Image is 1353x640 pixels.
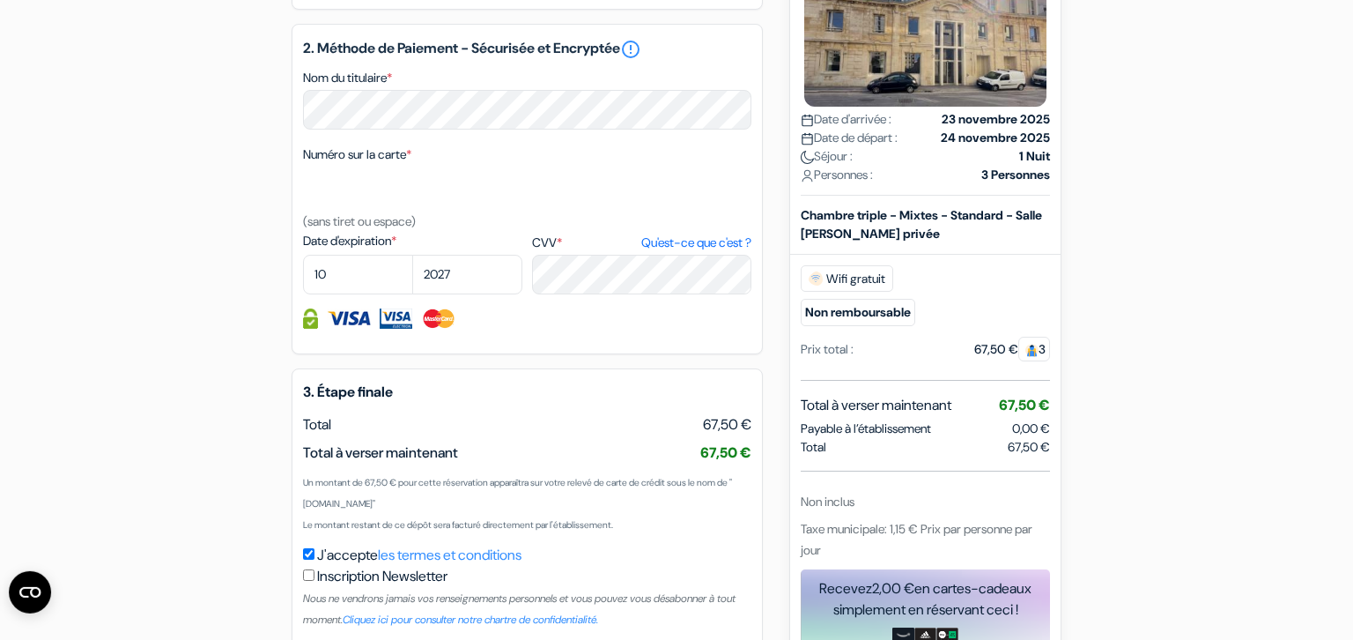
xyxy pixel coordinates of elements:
[801,166,873,184] span: Personnes :
[303,443,458,462] span: Total à verser maintenant
[303,145,411,164] label: Numéro sur la carte
[801,578,1050,621] div: Recevez en cartes-cadeaux simplement en réservant ceci !
[1018,337,1050,361] span: 3
[378,546,521,564] a: les termes et conditions
[303,592,736,627] small: Nous ne vendrons jamais vos renseignements personnels et vous pouvez vous désabonner à tout moment.
[801,207,1042,242] b: Chambre triple - Mixtes - Standard - Salle [PERSON_NAME] privée
[641,234,751,252] a: Qu'est-ce que c'est ?
[801,151,814,164] img: moon.svg
[327,309,371,329] img: Visa
[801,420,931,438] span: Payable à l’établissement
[941,129,1050,147] strong: 24 novembre 2025
[9,571,51,614] button: Ouvrir le widget CMP
[981,166,1050,184] strong: 3 Personnes
[421,309,457,329] img: Master Card
[380,309,411,329] img: Visa Electron
[801,299,915,326] small: Non remboursable
[801,114,814,127] img: calendar.svg
[974,340,1050,359] div: 67,50 €
[801,265,893,292] span: Wifi gratuit
[999,396,1050,414] span: 67,50 €
[303,69,392,87] label: Nom du titulaire
[801,395,951,416] span: Total à verser maintenant
[801,493,1050,511] div: Non inclus
[703,414,751,435] span: 67,50 €
[303,415,331,434] span: Total
[801,521,1032,558] span: Taxe municipale: 1,15 € Prix par personne par jour
[1012,420,1050,436] span: 0,00 €
[942,110,1050,129] strong: 23 novembre 2025
[303,383,751,400] h5: 3. Étape finale
[801,340,854,359] div: Prix total :
[620,39,641,60] a: error_outline
[700,443,751,462] span: 67,50 €
[532,234,751,252] label: CVV
[872,579,914,598] span: 2,00 €
[303,232,522,250] label: Date d'expiration
[303,39,751,60] h5: 2. Méthode de Paiement - Sécurisée et Encryptée
[801,129,898,147] span: Date de départ :
[303,213,416,229] small: (sans tiret ou espace)
[303,309,318,329] img: Information de carte de crédit entièrement encryptée et sécurisée
[1019,147,1050,166] strong: 1 Nuit
[801,438,826,457] span: Total
[801,110,891,129] span: Date d'arrivée :
[1008,438,1050,457] span: 67,50 €
[317,566,447,587] label: Inscription Newsletter
[801,132,814,145] img: calendar.svg
[303,477,732,510] small: Un montant de 67,50 € pour cette réservation apparaîtra sur votre relevé de carte de crédit sous ...
[317,545,521,566] label: J'accepte
[1025,344,1039,357] img: guest.svg
[801,169,814,182] img: user_icon.svg
[801,147,853,166] span: Séjour :
[809,272,823,286] img: free_wifi.svg
[303,519,613,531] small: Le montant restant de ce dépôt sera facturé directement par l'établissement.
[343,613,598,627] a: Cliquez ici pour consulter notre chartre de confidentialité.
